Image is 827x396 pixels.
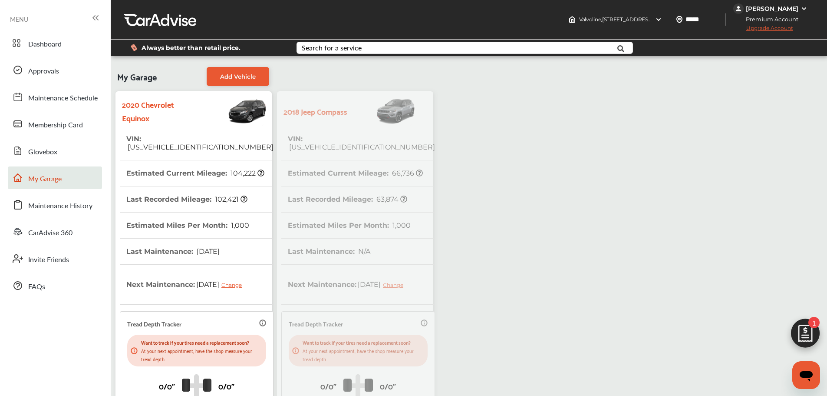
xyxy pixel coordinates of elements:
a: Glovebox [8,140,102,162]
img: Vehicle [199,96,267,126]
a: Maintenance Schedule [8,86,102,108]
div: [PERSON_NAME] [746,5,798,13]
img: WGsFRI8htEPBVLJbROoPRyZpYNWhNONpIPPETTm6eUC0GeLEiAAAAAElFTkSuQmCC [801,5,807,12]
span: Premium Account [734,15,805,24]
span: 1 [808,317,820,328]
img: header-down-arrow.9dd2ce7d.svg [655,16,662,23]
a: Add Vehicle [207,67,269,86]
th: VIN : [126,126,273,160]
p: Want to track if your tires need a replacement soon? [141,338,263,346]
span: My Garage [117,67,157,86]
th: Next Maintenance : [126,265,248,304]
a: Approvals [8,59,102,81]
p: Tread Depth Tracker [127,319,181,329]
a: FAQs [8,274,102,297]
a: My Garage [8,166,102,189]
span: [DATE] [195,273,248,295]
a: Dashboard [8,32,102,54]
a: Membership Card [8,113,102,135]
span: Maintenance Schedule [28,93,98,104]
strong: 2020 Chevrolet Equinox [122,97,199,124]
div: Search for a service [302,44,362,51]
span: Add Vehicle [220,73,256,80]
a: CarAdvise 360 [8,220,102,243]
span: CarAdvise 360 [28,227,72,239]
span: Invite Friends [28,254,69,266]
span: [DATE] [195,247,220,256]
span: Valvoline , [STREET_ADDRESS] [PERSON_NAME] , MO 63366 [579,16,723,23]
th: Last Maintenance : [126,239,220,264]
img: location_vector.a44bc228.svg [676,16,683,23]
th: Last Recorded Mileage : [126,186,247,212]
span: Membership Card [28,120,83,131]
span: 104,222 [229,169,264,177]
a: Invite Friends [8,247,102,270]
span: MENU [10,16,28,23]
p: 0/0" [218,379,234,393]
img: edit-cartIcon.11d11f9a.svg [784,315,826,356]
span: FAQs [28,281,45,293]
span: My Garage [28,173,62,185]
span: 1,000 [230,221,249,230]
span: Glovebox [28,146,57,158]
span: [US_VEHICLE_IDENTIFICATION_NUMBER] [126,143,273,151]
a: Maintenance History [8,193,102,216]
th: Estimated Miles Per Month : [126,213,249,238]
span: Always better than retail price. [142,45,241,51]
p: 0/0" [159,379,175,393]
p: At your next appointment, have the shop measure your tread depth. [141,346,263,363]
iframe: Button to launch messaging window [792,361,820,389]
span: Upgrade Account [733,25,793,36]
span: Dashboard [28,39,62,50]
img: dollor_label_vector.a70140d1.svg [131,44,137,51]
div: Change [221,282,246,288]
span: 102,421 [214,195,247,203]
img: header-home-logo.8d720a4f.svg [569,16,576,23]
span: Maintenance History [28,200,92,212]
span: Approvals [28,66,59,77]
img: jVpblrzwTbfkPYzPPzSLxeg0AAAAASUVORK5CYII= [733,3,744,14]
th: Estimated Current Mileage : [126,160,264,186]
